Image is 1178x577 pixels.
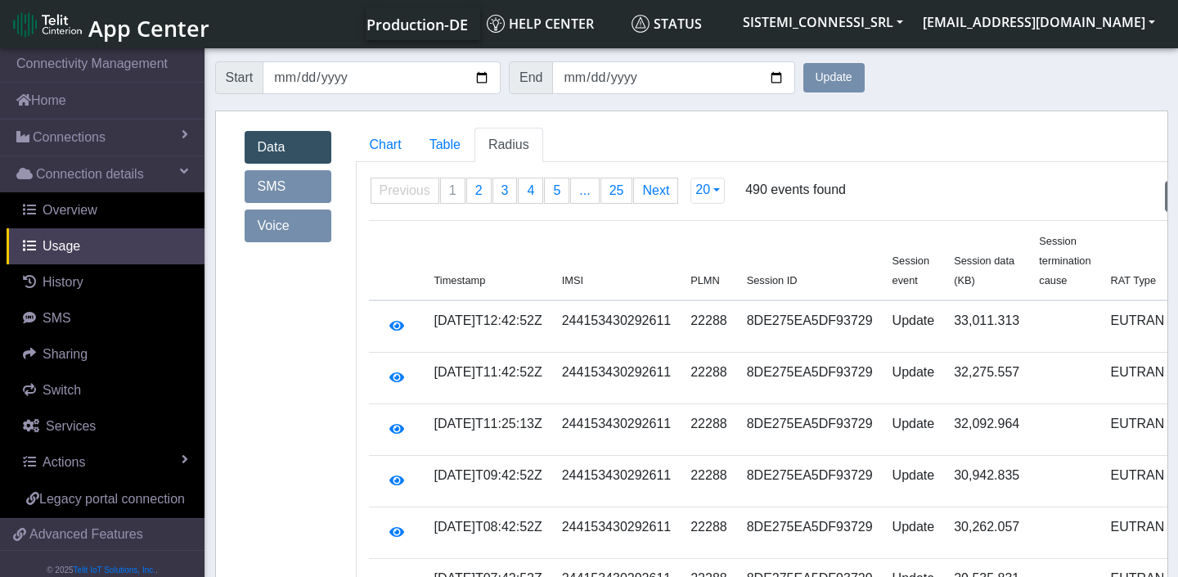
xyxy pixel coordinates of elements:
a: Overview [7,192,205,228]
td: [DATE]T09:42:52Z [425,456,552,507]
span: Usage [43,239,80,253]
td: [DATE]T11:25:13Z [425,404,552,456]
a: Next page [634,178,677,203]
td: 30,942.835 [944,456,1029,507]
span: Help center [487,15,594,33]
span: Chart [370,137,402,151]
span: Session event [892,255,930,286]
span: 20 [695,183,710,196]
a: Usage [7,228,205,264]
a: Services [7,408,205,444]
td: 244153430292611 [552,507,681,559]
a: Data [245,131,331,164]
td: 8DE275EA5DF93729 [737,353,883,404]
span: Session termination cause [1039,235,1090,286]
span: 2 [475,183,483,197]
td: 244153430292611 [552,300,681,353]
a: SMS [7,300,205,336]
span: Start [215,61,264,94]
span: Previous [380,183,430,197]
span: Actions [43,455,85,469]
span: Connection details [36,165,144,184]
span: Session ID [747,274,798,286]
td: 8DE275EA5DF93729 [737,507,883,559]
td: 33,011.313 [944,300,1029,353]
a: Your current platform instance [366,7,467,40]
td: 244153430292611 [552,404,681,456]
span: RAT Type [1111,274,1156,286]
span: 3 [501,183,509,197]
span: History [43,275,83,289]
a: Voice [245,210,331,242]
a: Switch [7,372,205,408]
span: 1 [449,183,456,197]
span: Legacy portal connection [39,492,185,506]
td: Update [883,353,945,404]
td: 32,092.964 [944,404,1029,456]
a: Telit IoT Solutions, Inc. [74,566,155,575]
a: Actions [7,444,205,480]
td: Update [883,456,945,507]
img: knowledge.svg [487,15,505,33]
span: Table [429,137,461,151]
span: Sharing [43,347,88,361]
td: 32,275.557 [944,353,1029,404]
a: App Center [13,7,207,42]
td: [DATE]T08:42:52Z [425,507,552,559]
span: 490 events found [745,180,846,226]
a: Help center [480,7,625,40]
td: 244153430292611 [552,456,681,507]
span: Production-DE [366,15,468,34]
ul: Pagination [371,178,680,204]
span: SMS [43,311,71,325]
img: status.svg [632,15,650,33]
span: Timestamp [434,274,486,286]
td: Update [883,300,945,353]
td: EUTRAN [1101,404,1175,456]
a: History [7,264,205,300]
span: Connections [33,128,106,147]
span: Overview [43,203,97,217]
span: Services [46,419,96,433]
td: 22288 [681,404,737,456]
td: Update [883,507,945,559]
td: EUTRAN [1101,353,1175,404]
td: 8DE275EA5DF93729 [737,300,883,353]
td: 244153430292611 [552,353,681,404]
button: SISTEMI_CONNESSI_SRL [733,7,913,37]
span: Switch [43,383,81,397]
button: 20 [690,178,725,204]
td: 22288 [681,300,737,353]
button: [EMAIL_ADDRESS][DOMAIN_NAME] [913,7,1165,37]
td: 22288 [681,507,737,559]
span: Session data (KB) [954,255,1014,286]
span: 4 [527,183,534,197]
span: PLMN [690,274,720,286]
a: Status [625,7,733,40]
td: EUTRAN [1101,300,1175,353]
span: 25 [609,183,624,197]
td: [DATE]T11:42:52Z [425,353,552,404]
td: Update [883,404,945,456]
td: EUTRAN [1101,456,1175,507]
span: 5 [553,183,560,197]
button: Update [803,63,865,92]
a: Sharing [7,336,205,372]
td: 22288 [681,456,737,507]
span: ... [579,183,590,197]
span: App Center [88,13,209,43]
td: 8DE275EA5DF93729 [737,404,883,456]
td: EUTRAN [1101,507,1175,559]
span: Advanced Features [29,525,143,544]
img: logo-telit-cinterion-gw-new.png [13,11,82,38]
a: SMS [245,170,331,203]
td: 22288 [681,353,737,404]
span: Radius [488,137,529,151]
td: 8DE275EA5DF93729 [737,456,883,507]
span: Status [632,15,702,33]
span: IMSI [562,274,583,286]
td: [DATE]T12:42:52Z [425,300,552,353]
td: 30,262.057 [944,507,1029,559]
span: End [509,61,553,94]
